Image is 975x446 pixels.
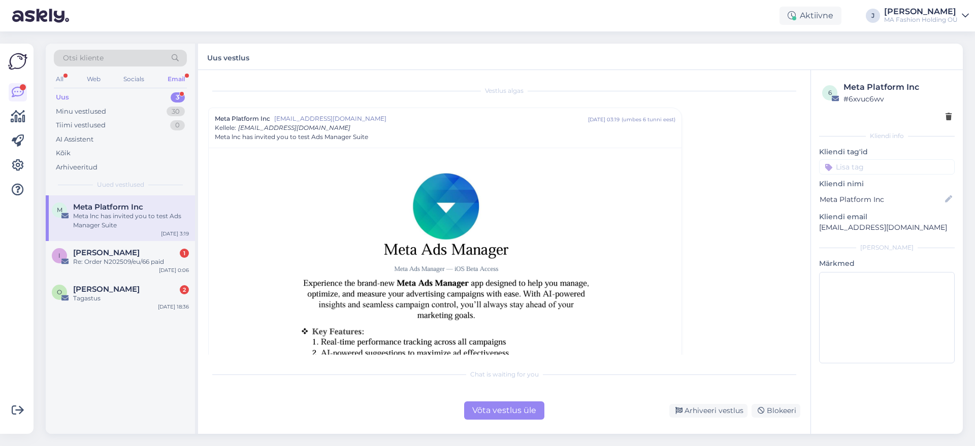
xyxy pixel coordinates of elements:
[588,116,620,123] div: [DATE] 03:19
[819,222,955,233] p: [EMAIL_ADDRESS][DOMAIN_NAME]
[215,114,270,123] span: Meta Platform Inc
[171,92,185,102] div: 3
[752,404,800,418] div: Blokeeri
[73,202,143,212] span: Meta Platform Inc
[779,7,841,25] div: Aktiivne
[843,93,952,105] div: # 6xvuc6wv
[180,285,189,294] div: 2
[820,194,943,205] input: Lisa nimi
[207,50,249,63] label: Uus vestlus
[85,73,103,86] div: Web
[884,8,969,24] a: [PERSON_NAME]MA Fashion Holding OÜ
[73,212,189,230] div: Meta lnc has invited you to test Ads Manager Suite
[166,73,187,86] div: Email
[56,148,71,158] div: Kõik
[170,120,185,130] div: 0
[158,303,189,311] div: [DATE] 18:36
[56,120,106,130] div: Tiimi vestlused
[159,266,189,274] div: [DATE] 0:06
[56,107,106,117] div: Minu vestlused
[97,180,144,189] span: Uued vestlused
[819,131,955,141] div: Kliendi info
[58,252,60,259] span: I
[73,294,189,303] div: Tagastus
[63,53,104,63] span: Otsi kliente
[56,92,69,102] div: Uus
[121,73,146,86] div: Socials
[843,81,952,93] div: Meta Platform Inc
[884,16,958,24] div: MA Fashion Holding OÜ
[464,401,544,420] div: Võta vestlus üle
[819,147,955,157] p: Kliendi tag'id
[669,404,747,418] div: Arhiveeri vestlus
[622,116,675,123] div: ( umbes 6 tunni eest )
[819,212,955,222] p: Kliendi email
[73,257,189,266] div: Re: Order N202509/eu/66 paid
[215,132,368,142] span: Meta lnc has invited you to test Ads Manager Suite
[180,249,189,258] div: 1
[819,258,955,269] p: Märkmed
[819,179,955,189] p: Kliendi nimi
[167,107,185,117] div: 30
[161,230,189,237] div: [DATE] 3:19
[819,159,955,175] input: Lisa tag
[828,89,832,96] span: 6
[866,9,880,23] div: J
[54,73,66,86] div: All
[73,248,140,257] span: Irina Atanasova
[208,370,800,379] div: Chat is waiting for you
[884,8,958,16] div: [PERSON_NAME]
[56,162,97,173] div: Arhiveeritud
[57,206,62,214] span: M
[8,52,27,71] img: Askly Logo
[73,285,140,294] span: Olivia Saks
[292,168,597,396] img: Banner
[57,288,62,296] span: O
[215,124,236,131] span: Kellele :
[274,114,588,123] span: [EMAIL_ADDRESS][DOMAIN_NAME]
[208,86,800,95] div: Vestlus algas
[56,134,93,145] div: AI Assistent
[819,243,955,252] div: [PERSON_NAME]
[238,124,350,131] span: [EMAIL_ADDRESS][DOMAIN_NAME]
